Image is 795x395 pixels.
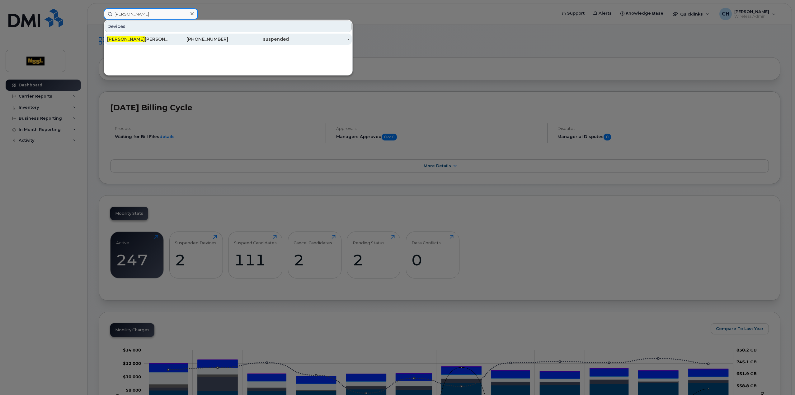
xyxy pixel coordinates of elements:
[228,36,289,42] div: suspended
[168,36,228,42] div: [PHONE_NUMBER]
[105,34,352,45] a: [PERSON_NAME][PERSON_NAME][PHONE_NUMBER]suspended-
[107,36,145,42] span: [PERSON_NAME]
[107,36,168,42] div: [PERSON_NAME]
[289,36,350,42] div: -
[105,21,352,32] div: Devices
